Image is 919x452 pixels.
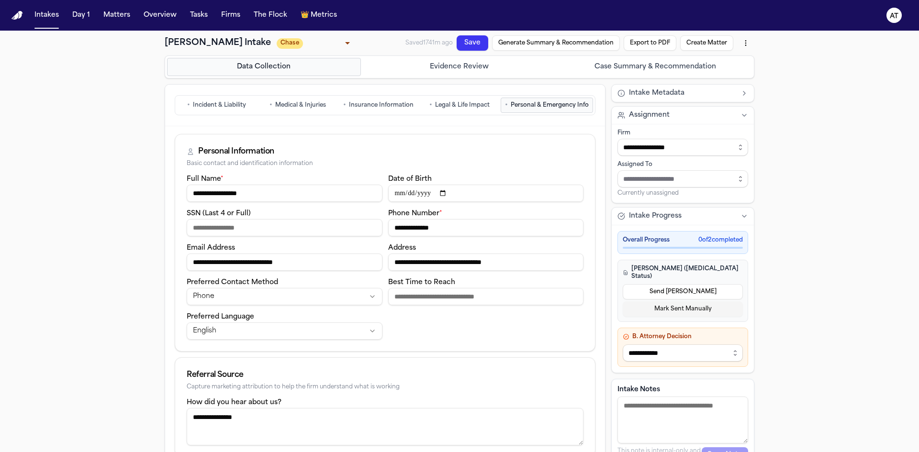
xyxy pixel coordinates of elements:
div: Capture marketing attribution to help the firm understand what is working [187,384,583,391]
div: Personal Information [198,146,274,157]
div: Basic contact and identification information [187,160,583,167]
input: SSN [187,219,382,236]
button: Assignment [612,107,754,124]
span: Overall Progress [623,236,670,244]
span: Currently unassigned [617,189,679,197]
button: Overview [140,7,180,24]
label: Full Name [187,176,224,183]
label: Address [388,244,416,252]
span: crown [301,11,309,20]
button: The Flock [250,7,291,24]
span: • [187,100,190,110]
div: Firm [617,129,748,137]
button: Mark Sent Manually [623,301,743,317]
span: Medical & Injuries [275,101,326,109]
button: Create Matter [680,35,733,51]
input: Best time to reach [388,288,584,305]
label: Email Address [187,244,235,252]
input: Select firm [617,139,748,156]
div: Assigned To [617,161,748,168]
button: crownMetrics [297,7,341,24]
button: Intake Metadata [612,85,754,102]
div: Referral Source [187,369,583,381]
button: Intake Progress [612,208,754,225]
label: How did you hear about us? [187,399,281,406]
button: Go to Personal & Emergency Info [501,98,593,113]
h4: [PERSON_NAME] ([MEDICAL_DATA] Status) [623,265,743,280]
button: Generate Summary & Recommendation [492,35,620,51]
button: Go to Medical & Injuries [258,98,337,113]
label: Phone Number [388,210,442,217]
button: Export to PDF [624,35,676,51]
span: Chase [277,38,303,49]
button: Matters [100,7,134,24]
div: Update intake status [277,36,353,50]
span: • [505,100,508,110]
label: Preferred Contact Method [187,279,278,286]
button: Save [457,35,488,51]
span: 0 of 2 completed [698,236,743,244]
span: • [269,100,272,110]
button: Firms [217,7,244,24]
text: AT [890,13,898,20]
label: SSN (Last 4 or Full) [187,210,251,217]
h4: B. Attorney Decision [623,333,743,341]
span: • [429,100,432,110]
nav: Intake steps [167,58,752,76]
span: Metrics [311,11,337,20]
span: Personal & Emergency Info [511,101,589,109]
label: Date of Birth [388,176,432,183]
input: Assign to staff member [617,170,748,187]
span: Assignment [629,110,670,120]
span: • [343,100,346,110]
button: Go to Case Summary & Recommendation step [558,58,752,76]
button: More actions [737,34,754,52]
button: Go to Insurance Information [339,98,418,113]
button: Go to Legal & Life Impact [420,98,499,113]
input: Address [388,254,584,271]
input: Full name [187,185,382,202]
a: Home [11,11,23,20]
label: Intake Notes [617,385,748,395]
input: Email address [187,254,382,271]
button: Go to Incident & Liability [177,98,256,113]
button: Intakes [31,7,63,24]
button: Go to Evidence Review step [363,58,557,76]
button: Send [PERSON_NAME] [623,284,743,299]
h1: [PERSON_NAME] Intake [165,36,271,50]
button: Go to Data Collection step [167,58,361,76]
button: Day 1 [68,7,94,24]
span: Intake Metadata [629,88,684,98]
input: Date of birth [388,185,584,202]
span: Saved 1741m ago [405,40,453,46]
input: Phone number [388,219,584,236]
label: Best Time to Reach [388,279,455,286]
label: Preferred Language [187,313,254,320]
button: Tasks [186,7,212,24]
span: Insurance Information [349,101,414,109]
span: Legal & Life Impact [435,101,490,109]
textarea: Intake notes [617,397,748,443]
img: Finch Logo [11,11,23,20]
span: Intake Progress [629,211,682,221]
span: Incident & Liability [193,101,246,109]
